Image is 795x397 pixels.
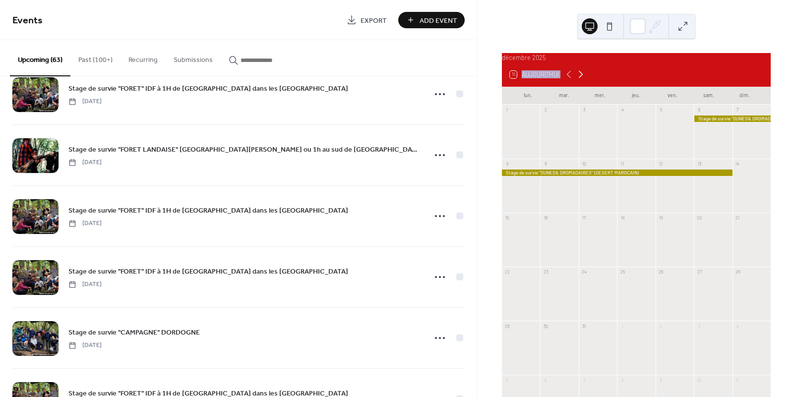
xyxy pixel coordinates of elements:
[68,97,102,106] span: [DATE]
[68,84,348,94] span: Stage de survie "FORET" IDF à 1H de [GEOGRAPHIC_DATA] dans les [GEOGRAPHIC_DATA]
[504,107,510,113] div: 1
[581,161,587,167] div: 10
[10,40,70,76] button: Upcoming (63)
[694,115,771,122] div: Stage de survie "DUNES& DROMADAIRES" (DESERT MAROCAIN)
[734,161,740,167] div: 14
[68,266,348,277] a: Stage de survie "FORET" IDF à 1H de [GEOGRAPHIC_DATA] dans les [GEOGRAPHIC_DATA]
[546,87,582,105] div: mar.
[361,15,387,26] span: Export
[734,107,740,113] div: 7
[68,144,420,155] a: Stage de survie "FORET LANDAISE" [GEOGRAPHIC_DATA][PERSON_NAME] ou 1h au sud de [GEOGRAPHIC_DATA]
[619,161,625,167] div: 11
[68,145,420,155] span: Stage de survie "FORET LANDAISE" [GEOGRAPHIC_DATA][PERSON_NAME] ou 1h au sud de [GEOGRAPHIC_DATA]
[506,68,562,80] button: 15Aujourd'hui
[619,377,625,383] div: 8
[68,206,348,216] span: Stage de survie "FORET" IDF à 1H de [GEOGRAPHIC_DATA] dans les [GEOGRAPHIC_DATA]
[68,205,348,216] a: Stage de survie "FORET" IDF à 1H de [GEOGRAPHIC_DATA] dans les [GEOGRAPHIC_DATA]
[68,328,200,338] span: Stage de survie "CAMPAGNE" DORDOGNE
[658,323,664,329] div: 2
[696,161,702,167] div: 13
[654,87,690,105] div: ven.
[504,323,510,329] div: 29
[543,269,549,275] div: 23
[734,215,740,221] div: 21
[658,107,664,113] div: 5
[504,161,510,167] div: 8
[68,219,102,228] span: [DATE]
[658,269,664,275] div: 26
[696,215,702,221] div: 20
[582,87,618,105] div: mer.
[543,323,549,329] div: 30
[581,323,587,329] div: 31
[504,215,510,221] div: 15
[68,341,102,350] span: [DATE]
[581,107,587,113] div: 3
[696,269,702,275] div: 27
[690,87,727,105] div: sam.
[619,107,625,113] div: 4
[734,323,740,329] div: 4
[420,15,457,26] span: Add Event
[502,53,771,62] div: décembre 2025
[543,215,549,221] div: 16
[543,161,549,167] div: 9
[658,161,664,167] div: 12
[581,215,587,221] div: 17
[70,40,121,75] button: Past (100+)
[504,377,510,383] div: 5
[618,87,654,105] div: jeu.
[619,323,625,329] div: 1
[581,269,587,275] div: 24
[510,87,546,105] div: lun.
[696,323,702,329] div: 3
[727,87,763,105] div: dim.
[696,107,702,113] div: 6
[696,377,702,383] div: 10
[543,377,549,383] div: 6
[543,107,549,113] div: 2
[68,158,102,167] span: [DATE]
[68,267,348,277] span: Stage de survie "FORET" IDF à 1H de [GEOGRAPHIC_DATA] dans les [GEOGRAPHIC_DATA]
[68,83,348,94] a: Stage de survie "FORET" IDF à 1H de [GEOGRAPHIC_DATA] dans les [GEOGRAPHIC_DATA]
[734,377,740,383] div: 11
[658,377,664,383] div: 9
[121,40,166,75] button: Recurring
[734,269,740,275] div: 28
[502,170,733,176] div: Stage de survie "DUNES& DROMADAIRES" (DESERT MAROCAIN)
[166,40,221,75] button: Submissions
[398,12,465,28] button: Add Event
[12,11,43,30] span: Events
[68,280,102,289] span: [DATE]
[581,377,587,383] div: 7
[339,12,394,28] a: Export
[658,215,664,221] div: 19
[68,327,200,338] a: Stage de survie "CAMPAGNE" DORDOGNE
[504,269,510,275] div: 22
[619,269,625,275] div: 25
[619,215,625,221] div: 18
